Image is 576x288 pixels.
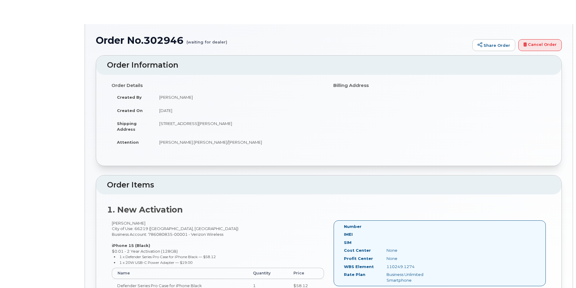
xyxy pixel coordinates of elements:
[117,140,139,145] strong: Attention
[154,91,324,104] td: [PERSON_NAME]
[344,240,351,245] label: SIM
[344,224,361,229] label: Number
[117,108,143,113] strong: Created On
[154,117,324,136] td: [STREET_ADDRESS][PERSON_NAME]
[154,104,324,117] td: [DATE]
[288,268,324,279] th: Price
[344,272,365,277] label: Rate Plan
[186,35,227,44] small: (waiting for dealer)
[96,35,469,46] h1: Order No.302946
[119,260,193,265] small: 1 x 20W USB-C Power Adapter — $19.00
[107,181,551,189] h2: Order Items
[472,39,515,51] a: Share Order
[107,205,183,215] strong: 1. New Activation
[382,264,442,270] div: 110249.1274
[382,256,442,261] div: None
[344,256,373,261] label: Profit Center
[107,61,551,69] h2: Order Information
[344,248,371,253] label: Cost Center
[154,136,324,149] td: [PERSON_NAME].[PERSON_NAME]/[PERSON_NAME]
[112,268,248,279] th: Name
[344,232,353,237] label: IMEI
[382,248,442,253] div: None
[344,264,374,270] label: WBS Element
[112,83,324,88] h4: Order Details
[382,272,442,283] div: Business Unlimited Smartphone
[112,243,150,248] strong: iPhone 15 (Black)
[248,268,288,279] th: Quantity
[518,39,562,51] a: Cancel Order
[119,254,216,259] small: 1 x Defender Series Pro Case for iPhone Black — $58.12
[333,83,546,88] h4: Billing Address
[117,121,137,132] strong: Shipping Address
[117,95,142,100] strong: Created By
